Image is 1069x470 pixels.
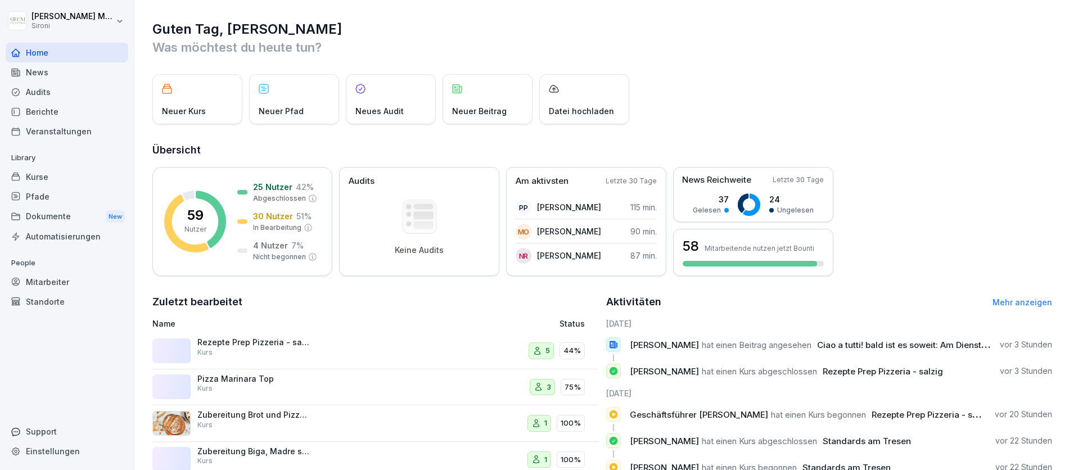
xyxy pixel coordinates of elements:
p: Abgeschlossen [253,193,306,204]
p: [PERSON_NAME] [537,225,601,237]
p: In Bearbeitung [253,223,301,233]
a: Kurse [6,167,128,187]
p: Mitarbeitende nutzen jetzt Bounti [705,244,814,252]
span: Standards am Tresen [823,436,911,446]
p: 59 [187,209,204,222]
p: 1 [544,418,547,429]
p: 115 min. [630,201,657,213]
p: 5 [545,345,550,356]
a: Rezepte Prep Pizzeria - salzigKurs544% [152,333,598,369]
div: MO [516,224,531,239]
div: New [106,210,125,223]
p: [PERSON_NAME] Malec [31,12,114,21]
div: NR [516,248,531,264]
h2: Übersicht [152,142,1052,158]
p: 100% [561,454,581,466]
a: Mehr anzeigen [993,297,1052,307]
p: Status [560,318,585,329]
p: 3 [547,382,551,393]
p: 30 Nutzer [253,210,293,222]
p: Nutzer [184,224,206,234]
span: hat einen Kurs abgeschlossen [702,436,817,446]
p: 24 [769,193,814,205]
a: Home [6,43,128,62]
p: Datei hochladen [549,105,614,117]
span: Rezepte Prep Pizzeria - salzig [872,409,992,420]
p: vor 3 Stunden [1000,339,1052,350]
span: hat einen Kurs abgeschlossen [702,366,817,377]
p: Letzte 30 Tage [606,176,657,186]
p: Was möchtest du heute tun? [152,38,1052,56]
p: 44% [563,345,581,356]
span: [PERSON_NAME] [630,436,699,446]
p: 4 Nutzer [253,239,288,251]
span: Rezepte Prep Pizzeria - salzig [823,366,943,377]
div: PP [516,200,531,215]
p: Pizza Marinara Top [197,374,310,384]
span: [PERSON_NAME] [630,366,699,377]
div: Dokumente [6,206,128,227]
p: Kurs [197,456,213,466]
p: Kurs [197,347,213,358]
p: Neuer Beitrag [452,105,507,117]
p: vor 22 Stunden [995,435,1052,446]
span: hat einen Beitrag angesehen [702,340,811,350]
h2: Zuletzt bearbeitet [152,294,598,310]
p: Nicht begonnen [253,252,306,262]
h2: Aktivitäten [606,294,661,310]
p: Kurs [197,420,213,430]
p: 75% [565,382,581,393]
a: Audits [6,82,128,102]
div: Support [6,422,128,441]
p: Letzte 30 Tage [773,175,824,185]
p: Library [6,149,128,167]
p: 7 % [291,239,304,251]
span: hat einen Kurs begonnen [771,409,866,420]
p: 37 [693,193,729,205]
p: Gelesen [693,205,721,215]
p: People [6,254,128,272]
p: News Reichweite [682,174,751,187]
a: Mitarbeiter [6,272,128,292]
a: News [6,62,128,82]
a: Pfade [6,187,128,206]
div: Veranstaltungen [6,121,128,141]
p: Sironi [31,22,114,30]
p: Zubereitung Biga, Madre solida, madre liquida [197,446,310,457]
p: 1 [544,454,547,466]
p: Neues Audit [355,105,404,117]
p: 90 min. [630,225,657,237]
a: Zubereitung Brot und PizzabodenKurs1100% [152,405,598,442]
a: Standorte [6,292,128,311]
a: Automatisierungen [6,227,128,246]
h3: 58 [683,237,699,256]
p: Audits [349,175,375,188]
h6: [DATE] [606,387,1052,399]
a: Berichte [6,102,128,121]
p: 87 min. [630,250,657,261]
div: Einstellungen [6,441,128,461]
p: [PERSON_NAME] [537,201,601,213]
p: vor 20 Stunden [995,409,1052,420]
span: Geschäftsführer [PERSON_NAME] [630,409,768,420]
a: Pizza Marinara TopKurs375% [152,369,598,406]
p: [PERSON_NAME] [537,250,601,261]
p: Neuer Kurs [162,105,206,117]
p: 25 Nutzer [253,181,292,193]
p: Rezepte Prep Pizzeria - salzig [197,337,310,347]
h6: [DATE] [606,318,1052,329]
p: Ungelesen [777,205,814,215]
p: Zubereitung Brot und Pizzaboden [197,410,310,420]
p: 42 % [296,181,314,193]
a: DokumenteNew [6,206,128,227]
p: Name [152,318,432,329]
p: Keine Audits [395,245,444,255]
p: Neuer Pfad [259,105,304,117]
